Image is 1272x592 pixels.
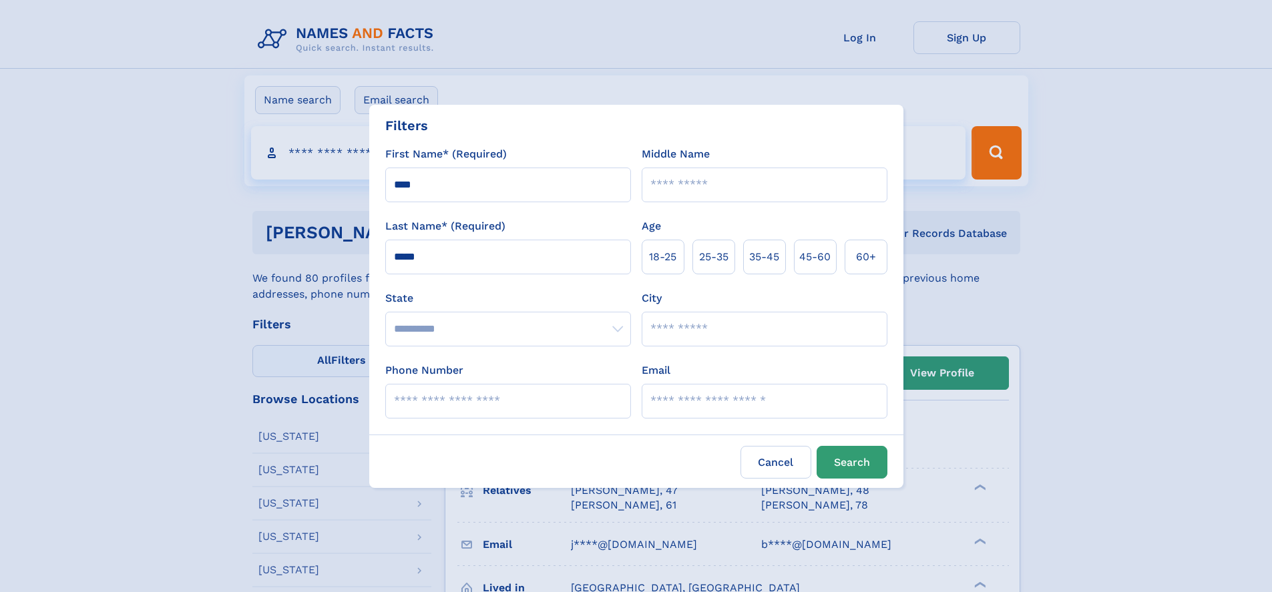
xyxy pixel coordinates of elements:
label: Email [642,362,670,378]
label: State [385,290,631,306]
span: 45‑60 [799,249,831,265]
label: First Name* (Required) [385,146,507,162]
button: Search [817,446,887,479]
label: City [642,290,662,306]
span: 35‑45 [749,249,779,265]
label: Last Name* (Required) [385,218,505,234]
label: Cancel [740,446,811,479]
span: 18‑25 [649,249,676,265]
label: Phone Number [385,362,463,378]
label: Middle Name [642,146,710,162]
span: 60+ [856,249,876,265]
div: Filters [385,115,428,135]
span: 25‑35 [699,249,728,265]
label: Age [642,218,661,234]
